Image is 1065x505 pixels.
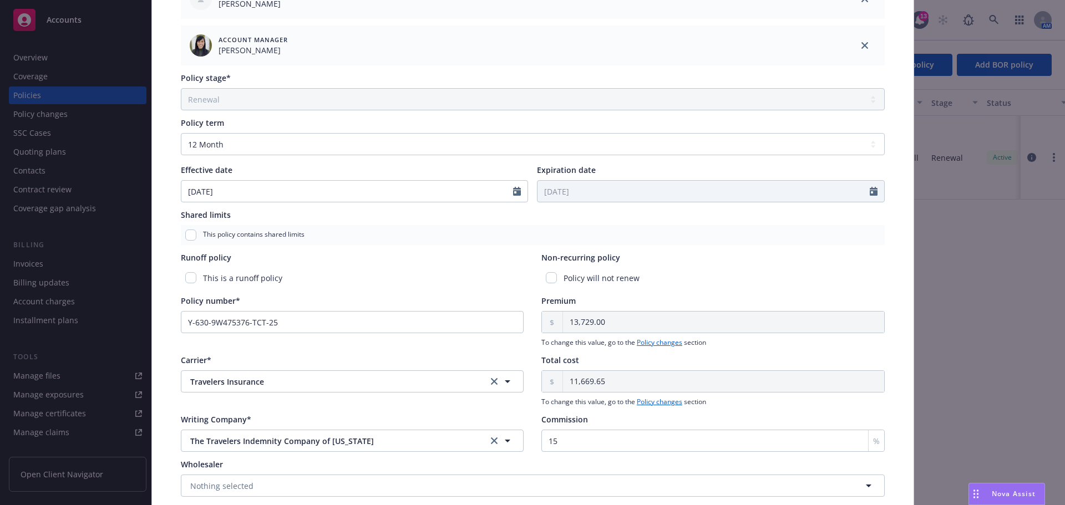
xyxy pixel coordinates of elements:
div: This is a runoff policy [181,268,524,288]
button: Nothing selected [181,475,885,497]
button: The Travelers Indemnity Company of [US_STATE]clear selection [181,430,524,452]
input: 0.00 [563,312,884,333]
div: This policy contains shared limits [181,225,885,245]
span: Premium [541,295,576,306]
a: clear selection [488,375,501,388]
div: Policy will not renew [541,268,885,288]
span: [PERSON_NAME] [219,44,288,56]
span: Commission [541,414,588,425]
svg: Calendar [870,187,878,196]
span: Account Manager [219,35,288,44]
span: Policy number* [181,295,240,306]
span: Policy term [181,118,224,128]
span: % [873,435,880,447]
a: clear selection [488,434,501,447]
span: The Travelers Indemnity Company of [US_STATE] [190,435,470,447]
a: Policy changes [637,397,682,406]
div: Drag to move [969,483,983,504]
a: close [858,39,871,52]
span: To change this value, go to the section [541,338,885,348]
span: To change this value, go to the section [541,397,885,407]
button: Travelers Insuranceclear selection [181,370,524,392]
span: Shared limits [181,210,231,220]
span: Carrier* [181,355,211,365]
span: Non-recurring policy [541,252,620,263]
span: Policy stage* [181,73,231,83]
span: Nothing selected [190,480,253,492]
span: Total cost [541,355,579,365]
a: Policy changes [637,338,682,347]
span: Runoff policy [181,252,231,263]
input: 0.00 [563,371,884,392]
span: Travelers Insurance [190,376,470,387]
span: Effective date [181,165,232,175]
img: employee photo [190,34,212,57]
input: MM/DD/YYYY [537,181,870,202]
span: Nova Assist [992,489,1036,498]
span: Writing Company* [181,414,251,425]
span: Wholesaler [181,459,223,470]
span: Expiration date [537,165,596,175]
input: MM/DD/YYYY [181,181,514,202]
svg: Calendar [513,187,521,196]
button: Nova Assist [968,483,1045,505]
